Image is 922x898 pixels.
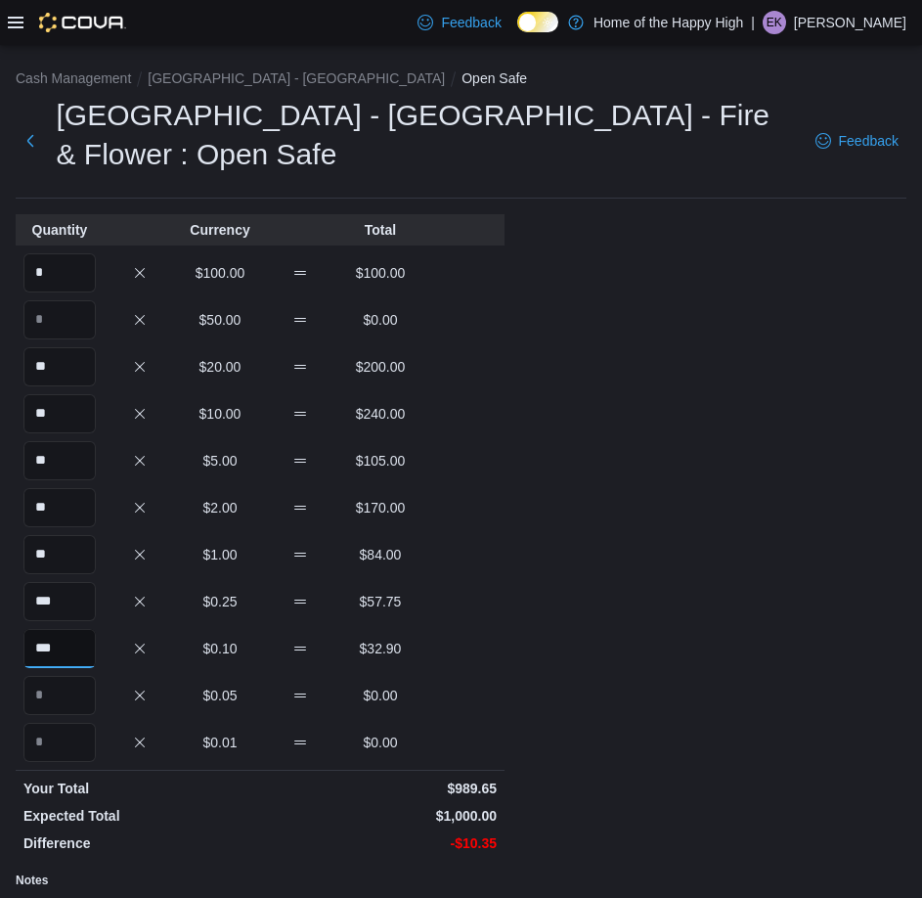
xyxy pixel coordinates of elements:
p: $0.00 [344,733,417,752]
p: $50.00 [184,310,256,330]
p: $84.00 [344,545,417,564]
a: Feedback [410,3,508,42]
input: Quantity [23,723,96,762]
button: Cash Management [16,70,131,86]
input: Quantity [23,441,96,480]
span: Feedback [839,131,899,151]
a: Feedback [808,121,906,160]
p: $0.05 [184,686,256,705]
p: $170.00 [344,498,417,517]
h1: [GEOGRAPHIC_DATA] - [GEOGRAPHIC_DATA] - Fire & Flower : Open Safe [57,96,796,174]
p: $0.01 [184,733,256,752]
p: Quantity [23,220,96,240]
p: Expected Total [23,806,256,826]
p: $200.00 [344,357,417,377]
p: $100.00 [184,263,256,283]
div: Evan Kaybidge [763,11,786,34]
p: $1.00 [184,545,256,564]
button: Next [16,121,45,160]
p: $20.00 [184,357,256,377]
input: Quantity [23,629,96,668]
p: $0.00 [344,310,417,330]
nav: An example of EuiBreadcrumbs [16,68,906,92]
p: [PERSON_NAME] [794,11,906,34]
input: Quantity [23,300,96,339]
input: Quantity [23,394,96,433]
p: -$10.35 [264,833,497,853]
span: Feedback [441,13,501,32]
input: Quantity [23,676,96,715]
input: Quantity [23,582,96,621]
label: Notes [16,873,48,888]
input: Quantity [23,253,96,292]
p: $100.00 [344,263,417,283]
p: $105.00 [344,451,417,471]
p: $1,000.00 [264,806,497,826]
p: Difference [23,833,256,853]
p: | [751,11,755,34]
p: Your Total [23,779,256,798]
p: $5.00 [184,451,256,471]
input: Dark Mode [517,12,558,32]
img: Cova [39,13,126,32]
p: $2.00 [184,498,256,517]
input: Quantity [23,535,96,574]
input: Quantity [23,488,96,527]
button: [GEOGRAPHIC_DATA] - [GEOGRAPHIC_DATA] [148,70,445,86]
p: $0.10 [184,639,256,658]
p: Total [344,220,417,240]
p: $0.00 [344,686,417,705]
span: Dark Mode [517,32,518,33]
p: $240.00 [344,404,417,424]
span: EK [767,11,782,34]
p: $0.25 [184,592,256,611]
p: Home of the Happy High [593,11,743,34]
p: $10.00 [184,404,256,424]
button: Open Safe [461,70,527,86]
p: $32.90 [344,639,417,658]
p: $57.75 [344,592,417,611]
p: $989.65 [264,779,497,798]
p: Currency [184,220,256,240]
input: Quantity [23,347,96,386]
